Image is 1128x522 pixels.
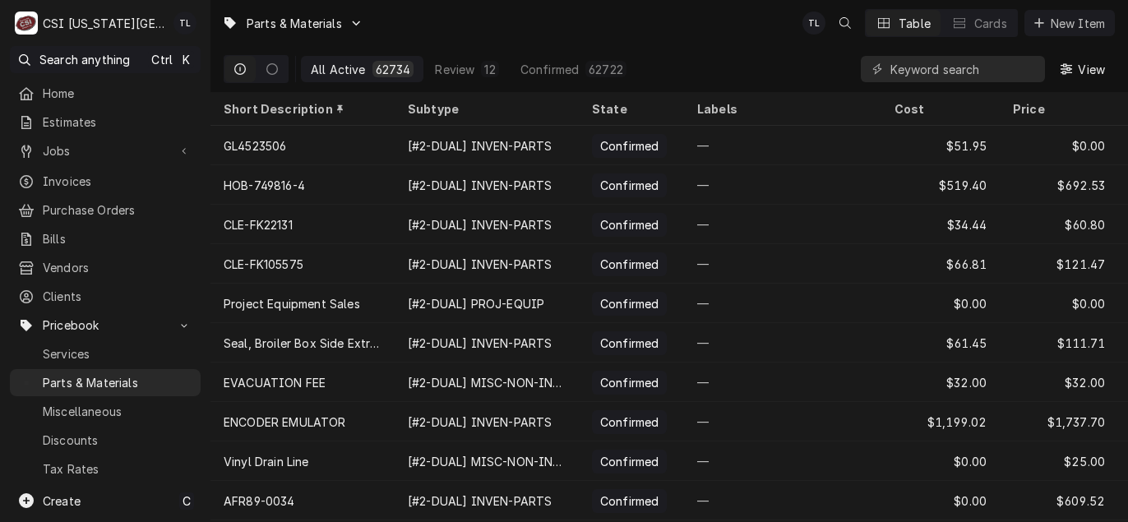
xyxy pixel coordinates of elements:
[43,345,192,363] span: Services
[974,15,1007,32] div: Cards
[684,323,881,363] div: —
[224,453,309,470] div: Vinyl Drain Line
[43,316,168,334] span: Pricebook
[183,492,191,510] span: C
[10,80,201,107] a: Home
[1000,244,1118,284] div: $121.47
[484,61,495,78] div: 12
[173,12,196,35] div: Torey Lopez's Avatar
[881,205,1000,244] div: $34.44
[599,453,660,470] div: Confirmed
[881,481,1000,520] div: $0.00
[224,177,305,194] div: HOB-749816-4
[408,492,552,510] div: [#2-DUAL] INVEN-PARTS
[899,15,931,32] div: Table
[890,56,1037,82] input: Keyword search
[881,323,1000,363] div: $61.45
[43,113,192,131] span: Estimates
[10,254,201,281] a: Vendors
[1000,165,1118,205] div: $692.53
[10,137,201,164] a: Go to Jobs
[183,51,190,68] span: K
[43,173,192,190] span: Invoices
[43,85,192,102] span: Home
[43,142,168,159] span: Jobs
[408,137,552,155] div: [#2-DUAL] INVEN-PARTS
[684,165,881,205] div: —
[15,12,38,35] div: C
[173,12,196,35] div: TL
[10,109,201,136] a: Estimates
[408,453,566,470] div: [#2-DUAL] MISC-NON-INVEN
[599,335,660,352] div: Confirmed
[599,256,660,273] div: Confirmed
[15,12,38,35] div: CSI Kansas City's Avatar
[684,126,881,165] div: —
[1000,205,1118,244] div: $60.80
[684,481,881,520] div: —
[802,12,825,35] div: TL
[599,295,660,312] div: Confirmed
[881,402,1000,441] div: $1,199.02
[376,61,411,78] div: 62734
[1000,402,1118,441] div: $1,737.70
[311,61,366,78] div: All Active
[1024,10,1115,36] button: New Item
[43,403,192,420] span: Miscellaneous
[408,216,552,233] div: [#2-DUAL] INVEN-PARTS
[10,283,201,310] a: Clients
[1000,363,1118,402] div: $32.00
[881,126,1000,165] div: $51.95
[599,413,660,431] div: Confirmed
[10,369,201,396] a: Parts & Materials
[1000,284,1118,323] div: $0.00
[224,413,346,431] div: ENCODER EMULATOR
[43,201,192,219] span: Purchase Orders
[592,100,668,118] div: State
[408,177,552,194] div: [#2-DUAL] INVEN-PARTS
[881,165,1000,205] div: $519.40
[224,256,303,273] div: CLE-FK105575
[697,100,868,118] div: Labels
[684,205,881,244] div: —
[43,494,81,508] span: Create
[247,15,342,32] span: Parts & Materials
[43,259,192,276] span: Vendors
[1000,441,1118,481] div: $25.00
[224,374,326,391] div: EVACUATION FEE
[435,61,474,78] div: Review
[599,137,660,155] div: Confirmed
[802,12,825,35] div: Torey Lopez's Avatar
[43,230,192,247] span: Bills
[684,244,881,284] div: —
[408,295,544,312] div: [#2-DUAL] PROJ-EQUIP
[224,335,381,352] div: Seal, Broiler Box Side Extrude
[224,100,378,118] div: Short Description
[599,492,660,510] div: Confirmed
[151,51,173,68] span: Ctrl
[1000,126,1118,165] div: $0.00
[10,340,201,367] a: Services
[684,363,881,402] div: —
[408,256,552,273] div: [#2-DUAL] INVEN-PARTS
[43,460,192,478] span: Tax Rates
[10,398,201,425] a: Miscellaneous
[224,492,295,510] div: AFR89-0034
[43,15,164,32] div: CSI [US_STATE][GEOGRAPHIC_DATA]
[10,196,201,224] a: Purchase Orders
[10,46,201,73] button: Search anythingCtrlK
[599,216,660,233] div: Confirmed
[408,335,552,352] div: [#2-DUAL] INVEN-PARTS
[408,100,562,118] div: Subtype
[881,441,1000,481] div: $0.00
[881,244,1000,284] div: $66.81
[684,441,881,481] div: —
[684,284,881,323] div: —
[684,402,881,441] div: —
[1047,15,1108,32] span: New Item
[10,427,201,454] a: Discounts
[39,51,130,68] span: Search anything
[408,413,552,431] div: [#2-DUAL] INVEN-PARTS
[224,216,293,233] div: CLE-FK22131
[1000,323,1118,363] div: $111.71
